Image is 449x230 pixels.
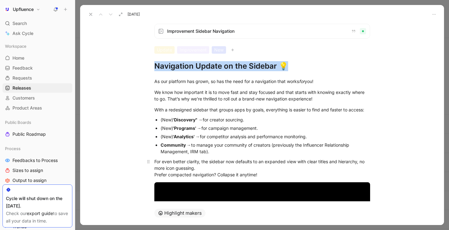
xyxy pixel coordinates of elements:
span: Product Areas [12,105,42,111]
span: Process [5,145,21,152]
div: to manage your community of creators (previously the Influencer Relationship Management, IRM tab). [161,142,370,155]
h1: Navigation Update on the Sidebar 💡 [154,61,370,71]
span: Workspace [5,43,27,49]
span: Customers [12,95,35,101]
a: Feedbacks to Process [2,156,72,165]
span: Search [12,20,27,27]
em: for [299,79,305,84]
div: ProcessFeedbacks to ProcessSizes to assignOutput to assignBusiness Focus to assign [2,144,72,195]
strong: Community → [161,142,191,148]
div: As our platform has grown, so has the need for a navigation that works you! [154,78,370,85]
span: Ask Cycle [12,30,33,37]
div: Update [154,46,175,54]
span: Home [12,55,24,61]
span: Feedbacks to Process [12,157,58,164]
div: UpdateImprovementNew [154,46,370,54]
div: (New) for creator sourcing. [161,116,370,123]
a: Customers [2,93,72,103]
div: Cycle will shut down on the [DATE]. [6,195,69,210]
a: Releases [2,83,72,93]
span: Public Roadmap [12,131,46,137]
span: Improvement Sidebar Navigation [167,27,346,35]
a: export guide [27,211,53,216]
span: Releases [12,85,31,91]
strong: 'Programs' → [173,125,201,131]
div: For even better clarity, the sidebar now defaults to an expanded view with clear titles and hiera... [154,158,370,178]
span: Public Boards [5,119,31,125]
div: Improvement [177,46,209,54]
a: Public Roadmap [2,130,72,139]
div: Public Boards [2,118,72,127]
a: Requests [2,73,72,83]
span: Sizes to assign [12,167,43,174]
div: Workspace [2,42,72,51]
a: Sizes to assign [2,166,72,175]
div: (New) for competitor analysis and performance monitoring. [161,133,370,140]
span: Feedback [12,65,33,71]
h1: Upfluence [13,7,34,12]
div: (New) for campaign management. [161,125,370,131]
span: Requests [12,75,32,81]
div: Public BoardsPublic Roadmap [2,118,72,139]
div: We know how important it is to move fast and stay focused and that starts with knowing exactly wh... [154,89,370,102]
span: [DATE] [128,12,140,17]
span: Output to assign [12,177,46,184]
strong: 'Discovery" → [173,117,203,122]
a: Ask Cycle [2,29,72,38]
a: Home [2,53,72,63]
div: Search [2,19,72,28]
div: Check our to save all your data in time. [6,210,69,225]
strong: 'Analytics' → [173,134,200,139]
a: Feedback [2,63,72,73]
a: Output to assign [2,176,72,185]
img: Upfluence [4,6,10,12]
div: Process [2,144,72,153]
a: Product Areas [2,103,72,113]
button: UpfluenceUpfluence [2,5,42,14]
button: Highlight makers [154,209,205,218]
div: New [212,46,226,54]
div: With a redesigned sidebar that groups apps by goals, everything is easier to find and faster to a... [154,106,370,113]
